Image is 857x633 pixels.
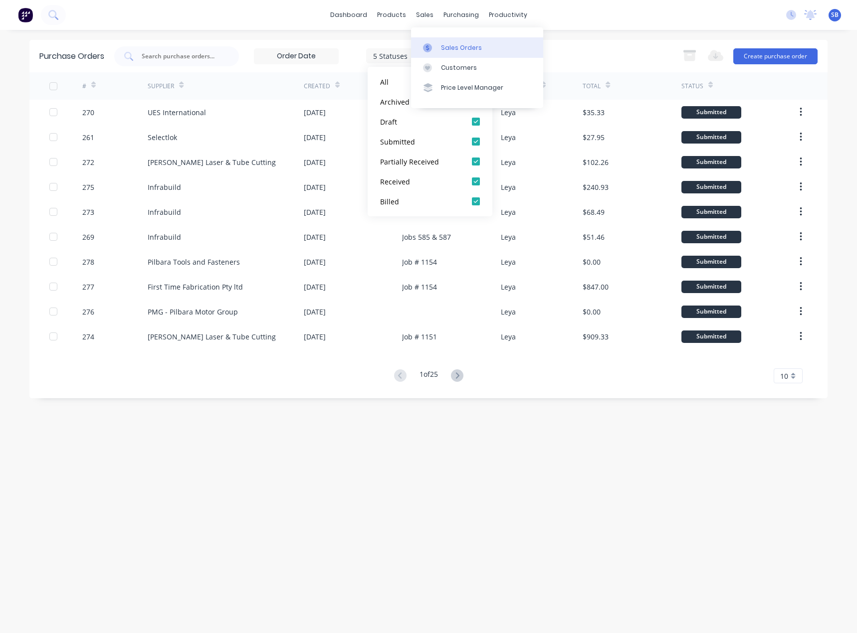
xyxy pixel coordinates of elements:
div: Infrabuild [148,232,181,242]
div: sales [411,7,438,22]
div: Job # 1154 [402,257,437,267]
a: dashboard [325,7,372,22]
div: Billed [380,196,460,207]
div: All [380,77,460,87]
div: Archived [380,97,460,107]
div: [PERSON_NAME] Laser & Tube Cutting [148,157,276,167]
div: Leya [501,232,516,242]
input: Search purchase orders... [141,51,223,61]
div: Infrabuild [148,182,181,192]
span: SB [831,10,839,19]
div: Leya [501,132,516,143]
div: 261 [82,132,94,143]
a: Customers [411,58,543,78]
div: $102.26 [583,157,609,167]
div: 277 [82,282,94,292]
div: 272 [82,157,94,167]
div: [DATE] [304,282,326,292]
div: $35.33 [583,107,605,118]
div: Leya [501,157,516,167]
div: Submitted [681,106,741,119]
div: Job # 1151 [402,331,437,342]
div: 270 [82,107,94,118]
div: 1 of 25 [420,369,438,383]
div: Received [380,176,460,187]
div: Leya [501,307,516,317]
div: $27.95 [583,132,605,143]
div: 278 [82,257,94,267]
div: 275 [82,182,94,192]
div: purchasing [438,7,484,22]
div: $51.46 [583,232,605,242]
div: [DATE] [304,132,326,143]
div: UES International [148,107,206,118]
div: Price Level Manager [441,83,503,92]
div: [DATE] [304,232,326,242]
div: [DATE] [304,331,326,342]
div: $909.33 [583,331,609,342]
input: Order Date [254,49,338,64]
div: PMG - Pilbara Motor Group [148,307,238,317]
div: Jobs 585 & 587 [402,232,451,242]
div: Total [583,82,601,91]
div: 274 [82,331,94,342]
div: Leya [501,282,516,292]
div: First Time Fabrication Pty ltd [148,282,243,292]
div: Leya [501,107,516,118]
div: Created [304,82,330,91]
div: Infrabuild [148,207,181,217]
div: Draft [380,117,460,127]
div: Submitted [380,137,460,147]
div: Customers [441,63,477,72]
button: Create purchase order [733,48,818,64]
div: 276 [82,307,94,317]
button: Partially Received [368,152,492,171]
button: Billed [368,191,492,211]
span: 10 [780,371,788,381]
div: $240.93 [583,182,609,192]
div: 5 Statuses [373,50,444,61]
div: Submitted [681,156,741,168]
img: Factory [18,7,33,22]
div: Submitted [681,131,741,144]
div: Job # 1154 [402,282,437,292]
button: All [368,72,492,92]
div: Partially Received [380,157,460,167]
div: Selectlok [148,132,177,143]
div: [DATE] [304,257,326,267]
button: Submitted [368,132,492,152]
div: Sales Orders [441,43,482,52]
button: Draft [368,112,492,132]
div: Submitted [681,231,741,243]
div: Leya [501,257,516,267]
div: $0.00 [583,307,601,317]
button: Archived [368,92,492,112]
div: Purchase Orders [39,50,104,62]
div: [DATE] [304,157,326,167]
div: # [82,82,86,91]
div: $0.00 [583,257,601,267]
div: [DATE] [304,207,326,217]
div: Submitted [681,181,741,193]
div: Pilbara Tools and Fasteners [148,257,240,267]
a: Sales Orders [411,37,543,57]
div: [DATE] [304,182,326,192]
div: Leya [501,182,516,192]
div: Submitted [681,256,741,268]
div: Leya [501,331,516,342]
div: [PERSON_NAME] Laser & Tube Cutting [148,331,276,342]
div: $847.00 [583,282,609,292]
div: products [372,7,411,22]
div: Submitted [681,206,741,218]
div: 269 [82,232,94,242]
a: Price Level Manager [411,78,543,98]
div: Submitted [681,306,741,318]
div: Status [681,82,703,91]
div: [DATE] [304,307,326,317]
button: Received [368,171,492,191]
div: $68.49 [583,207,605,217]
div: [DATE] [304,107,326,118]
div: Supplier [148,82,174,91]
div: Leya [501,207,516,217]
div: productivity [484,7,532,22]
